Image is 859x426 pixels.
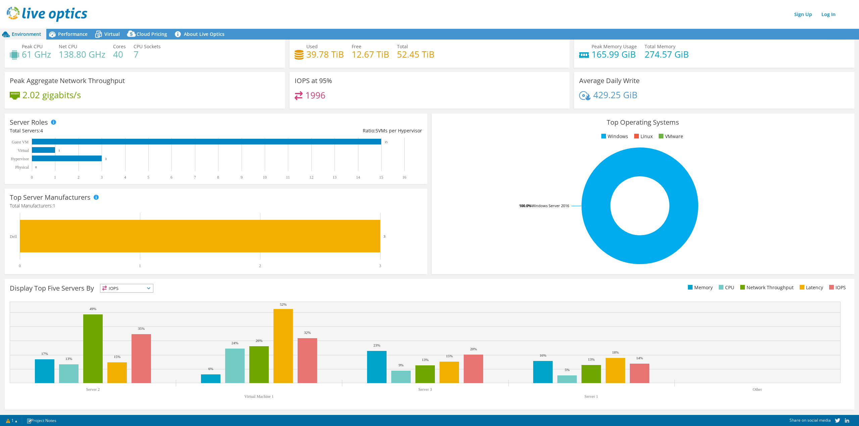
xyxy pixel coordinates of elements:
[686,284,713,291] li: Memory
[216,127,422,134] div: Ratio: VMs per Hypervisor
[11,157,29,161] text: Hypervisor
[790,417,831,423] span: Share on social media
[540,353,546,357] text: 16%
[12,31,41,37] span: Environment
[134,51,161,58] h4: 7
[519,203,532,208] tspan: 100.0%
[15,165,29,170] text: Physical
[18,148,29,153] text: Virtual
[791,9,815,19] a: Sign Up
[532,203,569,208] tspan: Windows Server 2016
[19,263,21,268] text: 0
[22,43,43,50] span: Peak CPU
[256,339,262,343] text: 26%
[402,175,406,180] text: 16
[59,51,105,58] h4: 138.80 GHz
[10,234,17,239] text: Dell
[280,302,287,306] text: 52%
[356,175,360,180] text: 14
[22,51,51,58] h4: 61 GHz
[114,355,120,359] text: 15%
[90,307,96,311] text: 49%
[7,7,87,22] img: live_optics_svg.svg
[65,357,72,361] text: 13%
[379,263,381,268] text: 3
[138,326,145,330] text: 35%
[470,347,477,351] text: 20%
[645,43,675,50] span: Total Memory
[379,175,383,180] text: 15
[633,133,653,140] li: Linux
[147,175,149,180] text: 5
[593,91,638,99] h4: 429.25 GiB
[113,43,126,50] span: Cores
[10,127,216,134] div: Total Servers:
[217,175,219,180] text: 8
[58,31,88,37] span: Performance
[585,394,598,399] text: Server 1
[352,51,389,58] h4: 12.67 TiB
[263,175,267,180] text: 10
[170,175,172,180] text: 6
[10,77,125,84] h3: Peak Aggregate Network Throughput
[105,157,107,161] text: 3
[1,416,22,425] a: 1
[101,175,103,180] text: 3
[375,127,378,134] span: 5
[22,91,81,99] h4: 2.02 gigabits/s
[104,31,120,37] span: Virtual
[373,343,380,347] text: 23%
[437,119,849,126] h3: Top Operating Systems
[753,387,762,392] text: Other
[58,149,60,152] text: 1
[194,175,196,180] text: 7
[717,284,734,291] li: CPU
[53,202,55,209] span: 1
[399,363,404,367] text: 9%
[244,394,273,399] text: Virtual Machine 1
[31,175,33,180] text: 0
[286,175,290,180] text: 11
[422,358,428,362] text: 13%
[352,43,361,50] span: Free
[588,357,595,361] text: 13%
[232,341,238,345] text: 24%
[10,119,48,126] h3: Server Roles
[12,140,29,144] text: Guest VM
[241,175,243,180] text: 9
[100,284,153,292] span: IOPS
[134,43,161,50] span: CPU Sockets
[78,175,80,180] text: 2
[309,175,313,180] text: 12
[124,175,126,180] text: 4
[54,175,56,180] text: 1
[22,416,61,425] a: Project Notes
[304,330,311,334] text: 32%
[397,43,408,50] span: Total
[41,352,48,356] text: 17%
[565,368,570,372] text: 5%
[35,166,37,169] text: 0
[59,43,77,50] span: Net CPU
[657,133,683,140] li: VMware
[333,175,337,180] text: 13
[592,43,637,50] span: Peak Memory Usage
[137,31,167,37] span: Cloud Pricing
[10,194,91,201] h3: Top Server Manufacturers
[397,51,435,58] h4: 52.45 TiB
[636,356,643,360] text: 14%
[172,29,230,40] a: About Live Optics
[384,234,386,238] text: 3
[385,140,388,144] text: 15
[305,92,325,99] h4: 1996
[306,43,318,50] span: Used
[446,354,453,358] text: 15%
[592,51,637,58] h4: 165.99 GiB
[600,133,628,140] li: Windows
[10,202,422,209] h4: Total Manufacturers:
[40,127,43,134] span: 4
[139,263,141,268] text: 1
[798,284,823,291] li: Latency
[86,387,100,392] text: Server 2
[306,51,344,58] h4: 39.78 TiB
